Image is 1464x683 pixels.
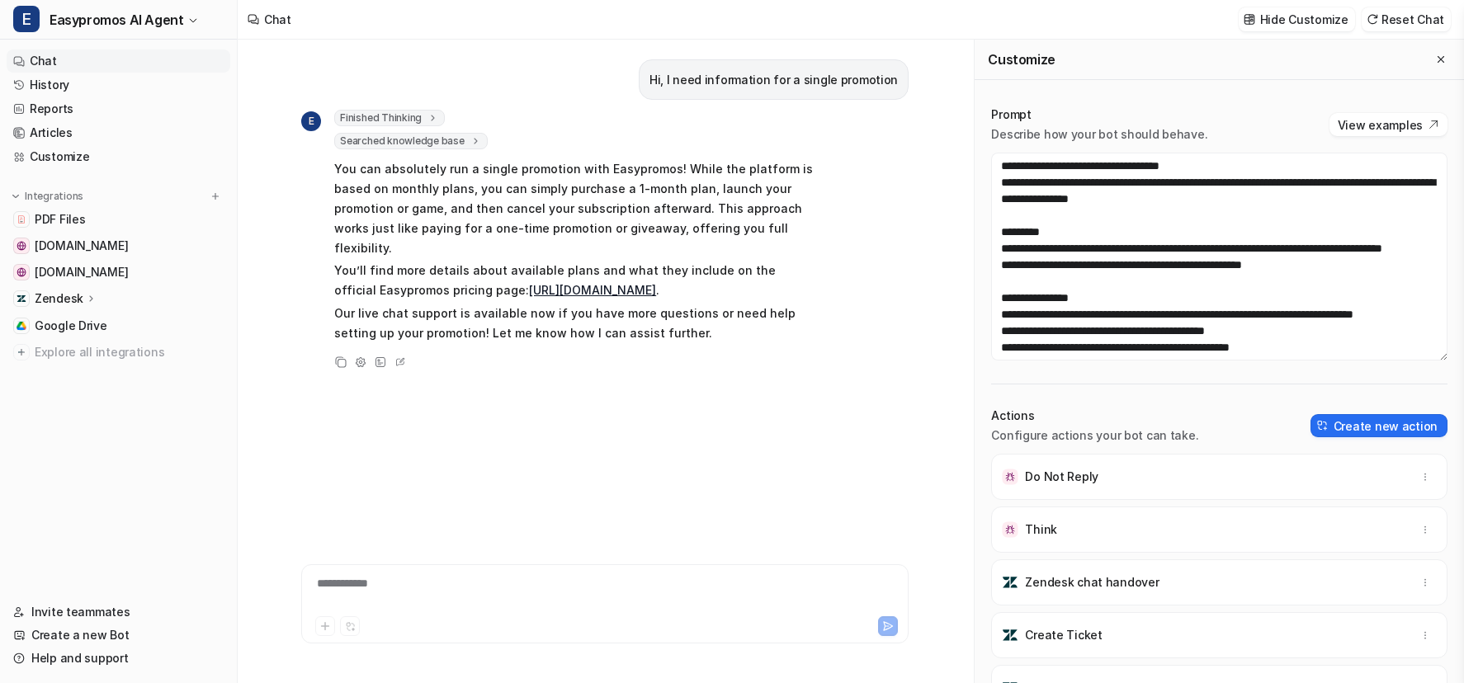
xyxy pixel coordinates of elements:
[35,211,85,228] span: PDF Files
[7,261,230,284] a: www.easypromosapp.com[DOMAIN_NAME]
[334,159,817,258] p: You can absolutely run a single promotion with Easypromos! While the platform is based on monthly...
[1260,11,1348,28] p: Hide Customize
[7,234,230,257] a: easypromos-apiref.redoc.ly[DOMAIN_NAME]
[334,110,445,126] span: Finished Thinking
[25,190,83,203] p: Integrations
[13,344,30,360] img: explore all integrations
[1002,574,1018,591] img: Zendesk chat handover icon
[334,304,817,343] p: Our live chat support is available now if you have more questions or need help setting up your pr...
[1317,420,1329,431] img: create-action-icon.svg
[35,264,128,280] span: [DOMAIN_NAME]
[7,49,230,73] a: Chat
[991,427,1198,444] p: Configure actions your bot can take.
[35,339,224,365] span: Explore all integrations
[1362,7,1451,31] button: Reset Chat
[1002,469,1018,485] img: Do Not Reply icon
[1431,49,1451,69] button: Close flyout
[1239,7,1355,31] button: Hide Customize
[17,241,26,251] img: easypromos-apiref.redoc.ly
[210,191,221,202] img: menu_add.svg
[1025,469,1098,485] p: Do Not Reply
[1025,574,1159,591] p: Zendesk chat handover
[264,11,291,28] div: Chat
[17,321,26,331] img: Google Drive
[1002,521,1018,538] img: Think icon
[50,8,183,31] span: Easypromos AI Agent
[7,188,88,205] button: Integrations
[1367,13,1378,26] img: reset
[7,314,230,337] a: Google DriveGoogle Drive
[7,73,230,97] a: History
[7,121,230,144] a: Articles
[7,624,230,647] a: Create a new Bot
[7,647,230,670] a: Help and support
[7,97,230,120] a: Reports
[334,261,817,300] p: You’ll find more details about available plans and what they include on the official Easypromos p...
[7,208,230,231] a: PDF FilesPDF Files
[1002,627,1018,643] img: Create Ticket icon
[7,341,230,364] a: Explore all integrations
[35,290,83,307] p: Zendesk
[1244,13,1255,26] img: customize
[334,133,487,149] span: Searched knowledge base
[1025,627,1102,643] p: Create Ticket
[988,51,1055,68] h2: Customize
[7,601,230,624] a: Invite teammates
[17,267,26,277] img: www.easypromosapp.com
[13,6,40,32] span: E
[35,318,107,334] span: Google Drive
[991,106,1207,123] p: Prompt
[1329,113,1447,136] button: View examples
[991,126,1207,143] p: Describe how your bot should behave.
[35,238,128,254] span: [DOMAIN_NAME]
[991,407,1198,424] p: Actions
[1025,521,1057,538] p: Think
[301,111,321,131] span: E
[17,294,26,304] img: Zendesk
[649,70,898,90] p: Hi, I need information for a single promotion
[7,145,230,168] a: Customize
[529,283,656,297] a: [URL][DOMAIN_NAME]
[1311,414,1447,437] button: Create new action
[17,214,26,224] img: PDF Files
[10,191,21,202] img: expand menu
